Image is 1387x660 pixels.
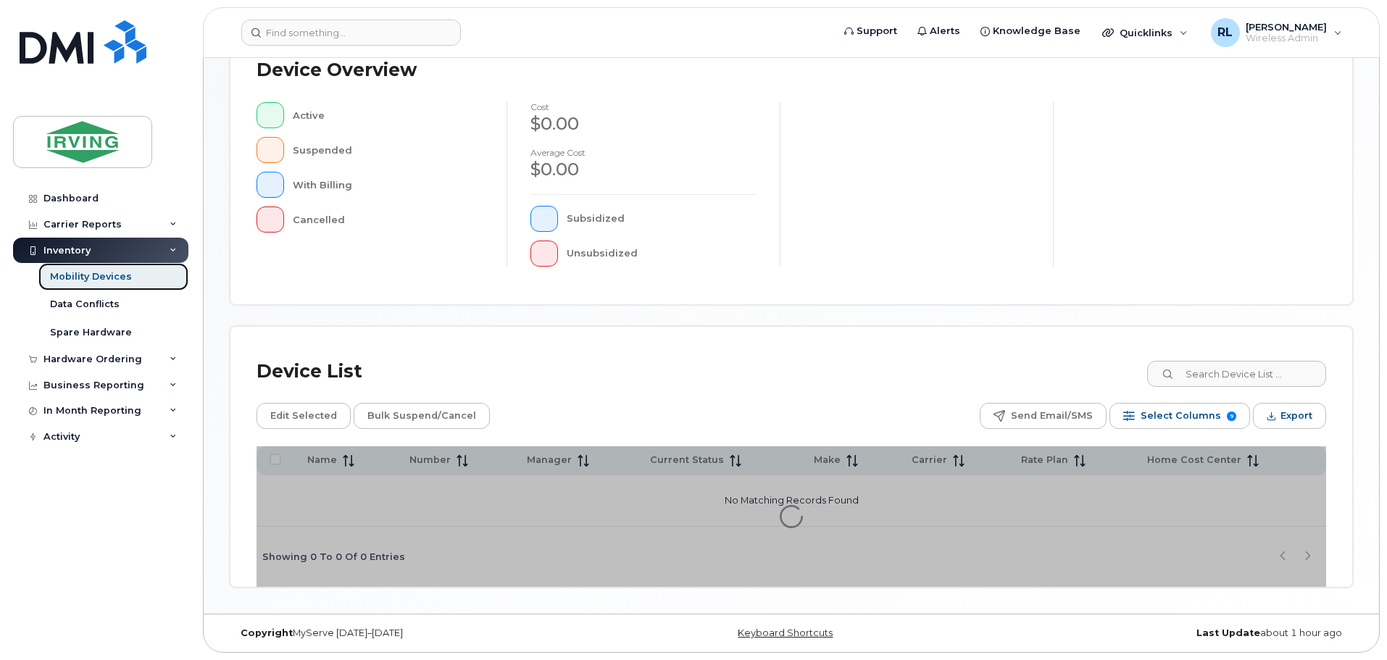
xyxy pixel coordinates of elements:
[230,627,604,639] div: MyServe [DATE]–[DATE]
[1280,405,1312,427] span: Export
[1196,627,1260,638] strong: Last Update
[367,405,476,427] span: Bulk Suspend/Cancel
[980,403,1107,429] button: Send Email/SMS
[834,17,907,46] a: Support
[930,24,960,38] span: Alerts
[293,102,484,128] div: Active
[1246,21,1327,33] span: [PERSON_NAME]
[1246,33,1327,44] span: Wireless Admin
[907,17,970,46] a: Alerts
[530,102,757,112] h4: cost
[1092,18,1198,47] div: Quicklinks
[970,17,1091,46] a: Knowledge Base
[241,627,293,638] strong: Copyright
[530,148,757,157] h4: Average cost
[1147,361,1326,387] input: Search Device List ...
[293,137,484,163] div: Suspended
[1217,24,1233,41] span: RL
[1141,405,1221,427] span: Select Columns
[293,172,484,198] div: With Billing
[241,20,461,46] input: Find something...
[1120,27,1173,38] span: Quicklinks
[293,206,484,233] div: Cancelled
[1253,403,1326,429] button: Export
[993,24,1080,38] span: Knowledge Base
[1109,403,1250,429] button: Select Columns 9
[530,157,757,182] div: $0.00
[857,24,897,38] span: Support
[738,627,833,638] a: Keyboard Shortcuts
[567,206,757,232] div: Subsidized
[257,51,417,89] div: Device Overview
[530,112,757,136] div: $0.00
[257,353,362,390] div: Device List
[270,405,337,427] span: Edit Selected
[978,627,1353,639] div: about 1 hour ago
[1011,405,1093,427] span: Send Email/SMS
[567,241,757,267] div: Unsubsidized
[1227,412,1236,421] span: 9
[1201,18,1352,47] div: Roland LeBlanc
[257,403,351,429] button: Edit Selected
[354,403,490,429] button: Bulk Suspend/Cancel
